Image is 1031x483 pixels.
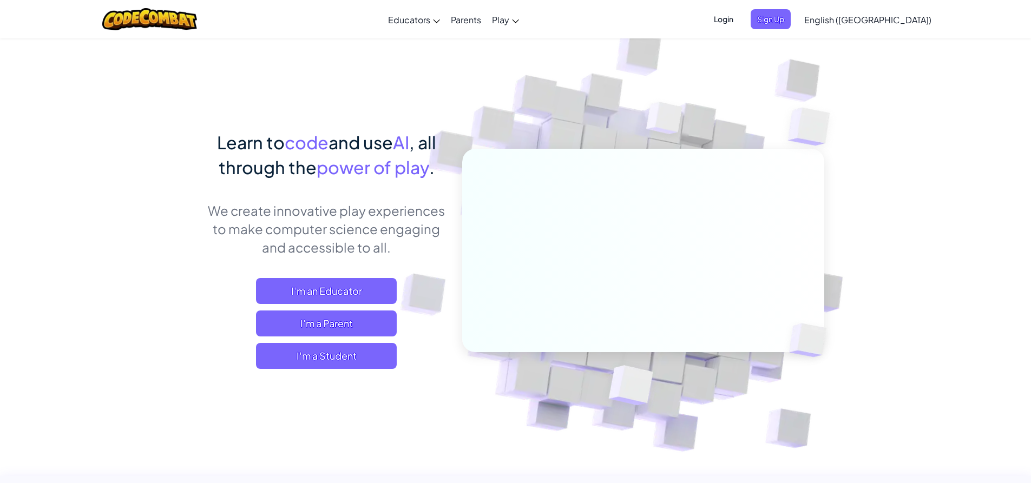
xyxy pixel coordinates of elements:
[707,9,740,29] button: Login
[256,278,397,304] a: I'm an Educator
[383,5,445,34] a: Educators
[799,5,937,34] a: English ([GEOGRAPHIC_DATA])
[256,310,397,336] a: I'm a Parent
[102,8,197,30] img: CodeCombat logo
[804,14,931,25] span: English ([GEOGRAPHIC_DATA])
[492,14,509,25] span: Play
[285,131,329,153] span: code
[429,156,435,178] span: .
[256,343,397,369] button: I'm a Student
[766,81,860,173] img: Overlap cubes
[445,5,487,34] a: Parents
[207,201,446,256] p: We create innovative play experiences to make computer science engaging and accessible to all.
[626,81,704,161] img: Overlap cubes
[751,9,791,29] button: Sign Up
[393,131,409,153] span: AI
[388,14,430,25] span: Educators
[317,156,429,178] span: power of play
[487,5,524,34] a: Play
[582,342,679,432] img: Overlap cubes
[329,131,393,153] span: and use
[771,301,852,380] img: Overlap cubes
[217,131,285,153] span: Learn to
